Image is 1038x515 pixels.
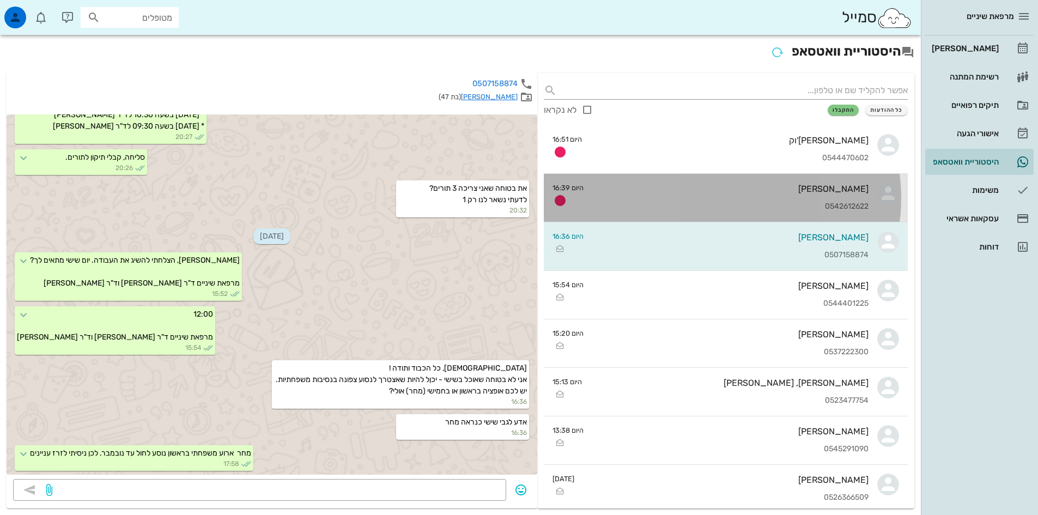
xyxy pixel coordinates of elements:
[274,397,527,407] small: 16:36
[925,205,1034,232] a: עסקאות אשראי
[828,105,859,116] button: התקבלו
[925,120,1034,147] a: אישורי הגעה
[253,228,290,244] span: [DATE]
[925,149,1034,175] a: היסטוריית וואטסאפ
[553,328,584,338] small: היום 15:20
[930,129,999,138] div: אישורי הגעה
[116,163,133,173] span: 20:26
[553,425,584,435] small: היום 13:38
[930,186,999,195] div: משימות
[439,93,461,101] span: (בת 47)
[185,343,201,353] span: 15:54
[930,157,999,166] div: היסטוריית וואטסאפ
[877,7,912,29] img: SmileCloud logo
[842,6,912,29] div: סמייל
[583,475,869,485] div: [PERSON_NAME]
[30,449,251,458] span: מחר ארוע משפחתי בראשון נוסע לחול עד נובמבר. לכן ניסיתי לזרז עניינים
[472,79,518,88] a: 0507158874
[592,184,869,194] div: [PERSON_NAME]
[591,154,869,163] div: 0544470602
[930,243,999,251] div: דוחות
[925,35,1034,62] a: [PERSON_NAME]
[553,183,584,193] small: היום 16:39
[591,396,869,405] div: 0523477754
[223,459,239,469] span: 17:58
[865,105,908,116] button: כל ההודעות
[553,474,574,484] small: [DATE]
[461,93,518,101] a: [PERSON_NAME]
[591,378,869,388] div: [PERSON_NAME], [PERSON_NAME]
[592,232,869,243] div: [PERSON_NAME]
[592,251,869,260] div: 0507158874
[7,41,914,62] h2: היסטוריית וואטסאפ
[967,11,1014,21] span: מרפאת שיניים
[398,428,526,438] small: 16:36
[833,107,854,113] span: התקבלו
[32,9,39,15] span: תג
[925,64,1034,90] a: רשימת המתנה
[553,377,582,387] small: היום 15:13
[398,205,526,215] small: 20:32
[583,493,869,502] div: 0526366509
[553,280,584,290] small: היום 15:54
[544,105,576,116] div: לא נקראו
[930,214,999,223] div: עסקאות אשראי
[65,153,145,162] span: סליחה, קבלי תיקון לתורים.
[592,426,869,437] div: [PERSON_NAME]
[592,348,869,357] div: 0537222300
[17,310,213,342] span: 12:00 מרפאת שיניים ד"ר [PERSON_NAME] וד"ר [PERSON_NAME]
[930,44,999,53] div: [PERSON_NAME]
[175,132,192,142] span: 20:27
[553,231,584,241] small: היום 16:36
[925,234,1034,260] a: דוחות
[930,72,999,81] div: רשימת המתנה
[30,256,240,288] span: [PERSON_NAME], הצלחתי להשיג את העבודה. יום שישי מתאים לך? מרפאת שיניים ד"ר [PERSON_NAME] וד"ר [PE...
[553,134,582,144] small: היום 16:51
[925,92,1034,118] a: תיקים רפואיים
[30,87,204,131] span: תזכורת לתורים במרפאת שיניים עבור [PERSON_NAME] * [DATE] בשעה 14:00 לד"ר [PERSON_NAME] * [DATE] בש...
[930,101,999,110] div: תיקים רפואיים
[592,299,869,308] div: 0544401225
[592,329,869,340] div: [PERSON_NAME]
[870,107,903,113] span: כל ההודעות
[212,289,228,299] span: 15:52
[592,281,869,291] div: [PERSON_NAME]
[445,417,527,427] span: אדע לגבי שישי כנראה מחר
[925,177,1034,203] a: משימות
[429,184,527,204] span: את בטוחה שאני צריכה 3 תורים? לדעתי נשאר לנו רק 1
[561,82,908,99] input: אפשר להקליד שם או טלפון...
[592,202,869,211] div: 0542612622
[274,363,527,396] span: [DEMOGRAPHIC_DATA], כל הכבוד ותודה ! אני לא בטוחה שאוכל בשישי - יכןל להיות שאצטרך לנסוע צפונה בנס...
[591,135,869,146] div: [PERSON_NAME]'וק
[592,445,869,454] div: 0545291090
